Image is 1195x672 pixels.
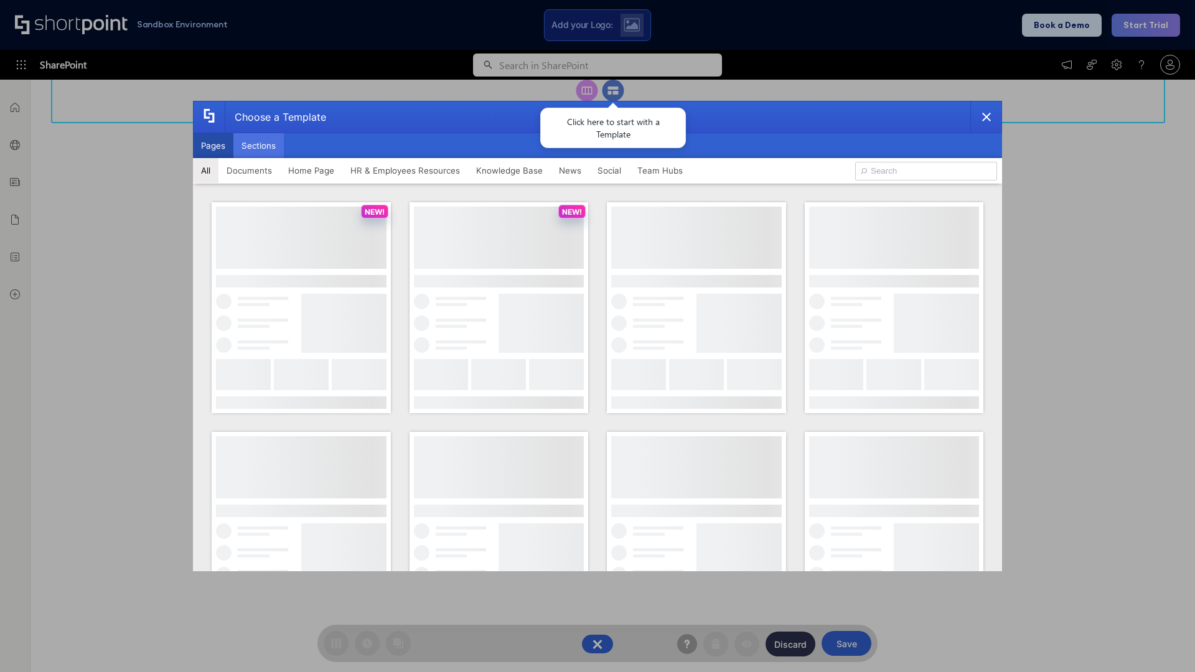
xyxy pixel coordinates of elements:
[468,158,551,183] button: Knowledge Base
[225,101,326,133] div: Choose a Template
[342,158,468,183] button: HR & Employees Resources
[193,101,1002,571] div: template selector
[562,207,582,217] p: NEW!
[193,158,218,183] button: All
[629,158,691,183] button: Team Hubs
[551,158,589,183] button: News
[218,158,280,183] button: Documents
[193,133,233,158] button: Pages
[280,158,342,183] button: Home Page
[1133,612,1195,672] iframe: Chat Widget
[855,162,997,180] input: Search
[365,207,385,217] p: NEW!
[233,133,284,158] button: Sections
[589,158,629,183] button: Social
